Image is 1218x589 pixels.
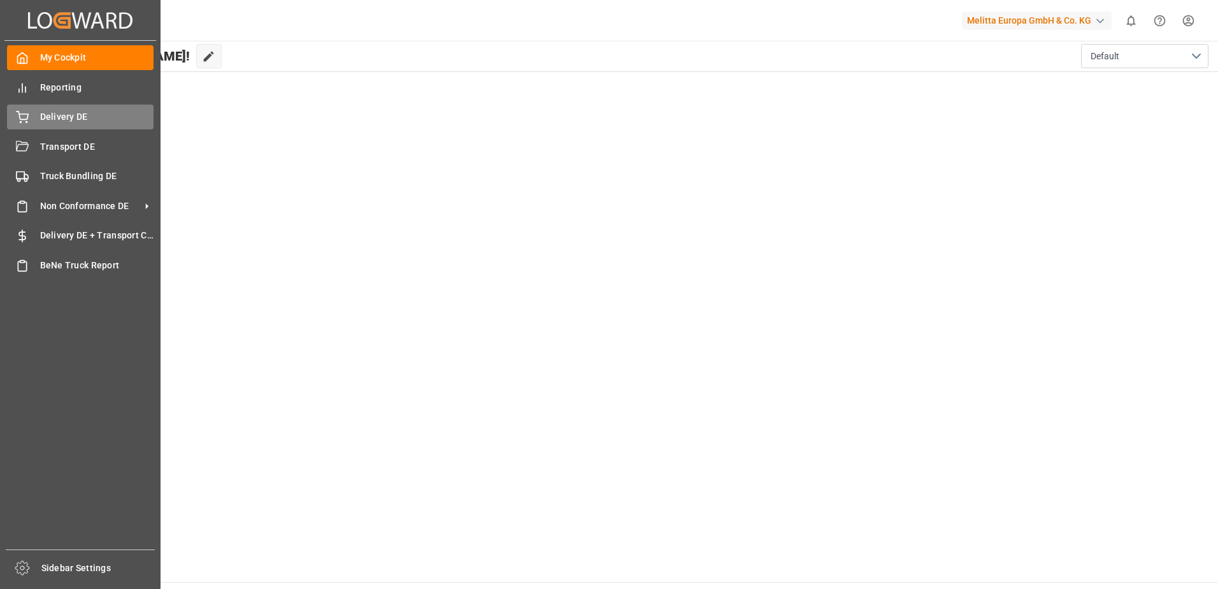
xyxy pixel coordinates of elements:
[962,8,1117,33] button: Melitta Europa GmbH & Co. KG
[40,229,154,242] span: Delivery DE + Transport Cost
[40,51,154,64] span: My Cockpit
[40,200,141,213] span: Non Conformance DE
[7,105,154,129] a: Delivery DE
[40,81,154,94] span: Reporting
[40,170,154,183] span: Truck Bundling DE
[40,140,154,154] span: Transport DE
[7,134,154,159] a: Transport DE
[7,45,154,70] a: My Cockpit
[40,110,154,124] span: Delivery DE
[1145,6,1174,35] button: Help Center
[40,259,154,272] span: BeNe Truck Report
[962,11,1112,30] div: Melitta Europa GmbH & Co. KG
[1091,50,1119,63] span: Default
[7,164,154,189] a: Truck Bundling DE
[7,223,154,248] a: Delivery DE + Transport Cost
[1081,44,1208,68] button: open menu
[41,562,155,575] span: Sidebar Settings
[1117,6,1145,35] button: show 0 new notifications
[7,75,154,99] a: Reporting
[53,44,190,68] span: Hello [PERSON_NAME]!
[7,252,154,277] a: BeNe Truck Report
